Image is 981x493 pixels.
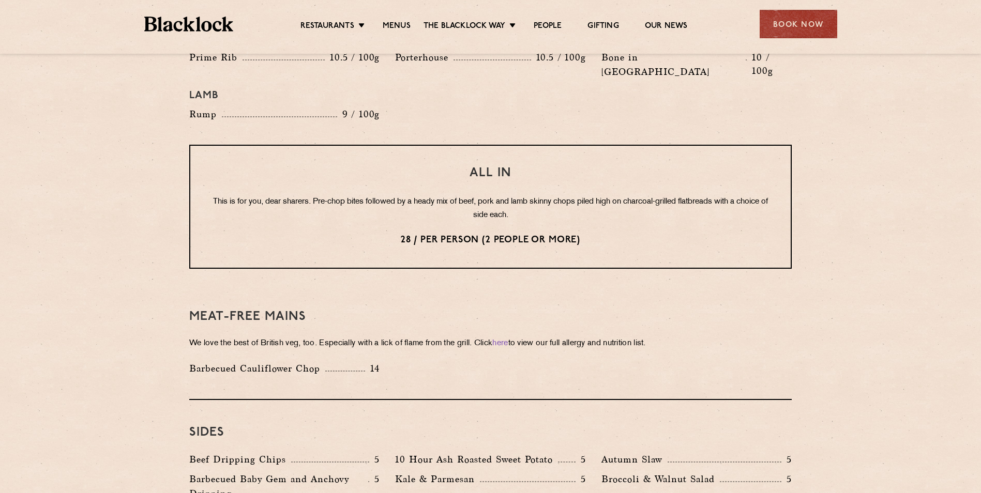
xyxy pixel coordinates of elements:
a: Restaurants [300,21,354,33]
p: Bone in [GEOGRAPHIC_DATA] [601,50,746,79]
p: Porterhouse [395,50,454,65]
p: Broccoli & Walnut Salad [601,472,720,486]
p: 9 / 100g [337,107,380,121]
p: Autumn Slaw [601,452,668,467]
p: 10 / 100g [747,51,792,78]
p: 5 [369,453,380,466]
p: 10.5 / 100g [325,51,380,64]
p: 10.5 / 100g [531,51,586,64]
a: Menus [383,21,411,33]
p: 28 / per person (2 people or more) [211,234,770,247]
h3: Sides [189,426,792,439]
p: Barbecued Cauliflower Chop [189,361,325,376]
h4: Lamb [189,89,792,102]
p: 5 [781,472,792,486]
a: Our News [645,21,688,33]
p: 5 [576,453,586,466]
p: Kale & Parmesan [395,472,480,486]
a: People [534,21,562,33]
a: here [492,340,508,347]
a: The Blacklock Way [424,21,505,33]
a: Gifting [587,21,618,33]
div: Book Now [760,10,837,38]
p: Rump [189,107,222,121]
p: 14 [365,362,380,375]
p: 5 [369,472,380,486]
img: BL_Textured_Logo-footer-cropped.svg [144,17,234,32]
p: Prime Rib [189,50,243,65]
p: Beef Dripping Chips [189,452,291,467]
p: 5 [781,453,792,466]
p: We love the best of British veg, too. Especially with a lick of flame from the grill. Click to vi... [189,336,792,351]
p: This is for you, dear sharers. Pre-chop bites followed by a heady mix of beef, pork and lamb skin... [211,195,770,222]
p: 10 Hour Ash Roasted Sweet Potato [395,452,558,467]
h3: Meat-Free mains [189,310,792,323]
p: 5 [576,472,586,486]
h3: All In [211,166,770,180]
